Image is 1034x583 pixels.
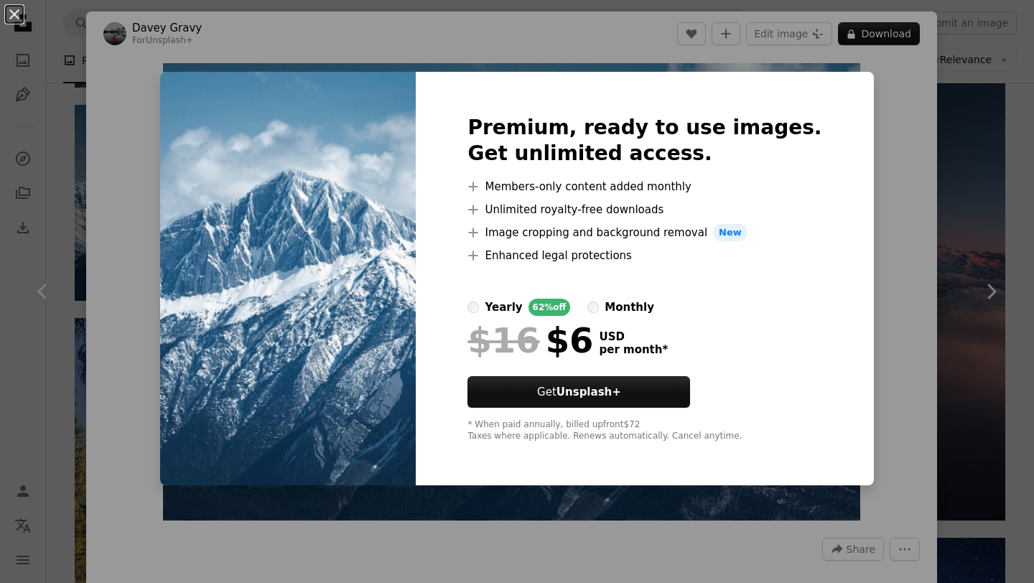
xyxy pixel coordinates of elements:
[160,72,416,485] img: premium_photo-1672115680958-54438df0ab82
[467,224,821,241] li: Image cropping and background removal
[467,115,821,167] h2: Premium, ready to use images. Get unlimited access.
[467,322,539,359] span: $16
[599,330,668,343] span: USD
[467,419,821,442] div: * When paid annually, billed upfront $72 Taxes where applicable. Renews automatically. Cancel any...
[467,247,821,264] li: Enhanced legal protections
[467,376,690,408] button: GetUnsplash+
[556,386,621,398] strong: Unsplash+
[467,178,821,195] li: Members-only content added monthly
[467,201,821,218] li: Unlimited royalty-free downloads
[467,302,479,313] input: yearly62%off
[605,299,654,316] div: monthly
[528,299,571,316] div: 62% off
[713,224,747,241] span: New
[599,343,668,356] span: per month *
[587,302,599,313] input: monthly
[467,322,593,359] div: $6
[485,299,522,316] div: yearly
